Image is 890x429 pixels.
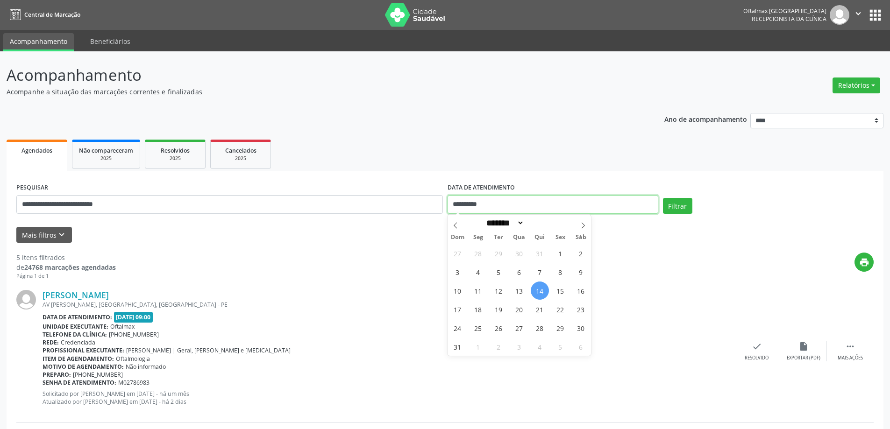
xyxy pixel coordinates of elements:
span: Agosto 8, 2025 [551,263,570,281]
button: Relatórios [833,77,880,93]
div: de [16,262,116,272]
span: Agendados [21,147,52,155]
span: Agosto 30, 2025 [572,319,590,337]
span: Oftalmax [110,323,135,331]
img: img [16,290,36,309]
b: Preparo: [43,371,71,379]
span: Sáb [570,234,591,240]
span: Cancelados [225,147,256,155]
label: DATA DE ATENDIMENTO [448,181,515,195]
p: Acompanhamento [7,63,620,87]
a: Central de Marcação [7,7,80,22]
span: Agosto 24, 2025 [449,319,467,337]
span: Central de Marcação [24,11,80,19]
span: Setembro 6, 2025 [572,338,590,356]
span: Resolvidos [161,147,190,155]
i: check [752,341,762,352]
span: Seg [468,234,488,240]
i:  [845,341,855,352]
span: [PHONE_NUMBER] [109,331,159,338]
span: Agosto 13, 2025 [510,281,528,300]
span: Agosto 22, 2025 [551,300,570,318]
span: Recepcionista da clínica [752,15,826,23]
div: Resolvido [745,355,769,361]
strong: 24768 marcações agendadas [24,263,116,272]
span: Agosto 23, 2025 [572,300,590,318]
span: Não informado [126,363,166,371]
span: M02786983 [118,379,150,387]
b: Profissional executante: [43,346,124,354]
i:  [853,8,863,19]
div: 2025 [217,155,264,162]
span: Julho 29, 2025 [490,244,508,262]
span: Agosto 28, 2025 [531,319,549,337]
span: Setembro 5, 2025 [551,338,570,356]
span: Agosto 14, 2025 [531,281,549,300]
span: Agosto 18, 2025 [469,300,487,318]
span: Julho 27, 2025 [449,244,467,262]
img: img [830,5,849,25]
b: Rede: [43,338,59,346]
span: Agosto 27, 2025 [510,319,528,337]
p: Ano de acompanhamento [664,113,747,125]
span: Setembro 2, 2025 [490,338,508,356]
span: [DATE] 09:00 [114,312,153,323]
span: Agosto 19, 2025 [490,300,508,318]
b: Senha de atendimento: [43,379,116,387]
button: Filtrar [663,198,692,214]
span: Agosto 4, 2025 [469,263,487,281]
input: Year [524,218,555,228]
label: PESQUISAR [16,181,48,195]
p: Acompanhe a situação das marcações correntes e finalizadas [7,87,620,97]
a: Beneficiários [84,33,137,49]
span: Julho 30, 2025 [510,244,528,262]
span: Qua [509,234,529,240]
span: Agosto 15, 2025 [551,281,570,300]
span: Não compareceram [79,147,133,155]
div: Exportar (PDF) [787,355,820,361]
span: Dom [448,234,468,240]
span: Setembro 4, 2025 [531,338,549,356]
span: Agosto 3, 2025 [449,263,467,281]
span: [PHONE_NUMBER] [73,371,123,379]
span: Agosto 1, 2025 [551,244,570,262]
span: Agosto 6, 2025 [510,263,528,281]
button:  [849,5,867,25]
span: Ter [488,234,509,240]
span: Agosto 31, 2025 [449,338,467,356]
select: Month [484,218,525,228]
span: Agosto 26, 2025 [490,319,508,337]
span: Agosto 2, 2025 [572,244,590,262]
div: 2025 [152,155,199,162]
div: Oftalmax [GEOGRAPHIC_DATA] [743,7,826,15]
i: keyboard_arrow_down [57,230,67,240]
span: Qui [529,234,550,240]
button: apps [867,7,883,23]
span: Agosto 17, 2025 [449,300,467,318]
span: Agosto 7, 2025 [531,263,549,281]
span: Agosto 11, 2025 [469,281,487,300]
span: Setembro 1, 2025 [469,338,487,356]
div: 5 itens filtrados [16,253,116,262]
span: Agosto 10, 2025 [449,281,467,300]
span: Agosto 21, 2025 [531,300,549,318]
span: [PERSON_NAME] | Geral, [PERSON_NAME] e [MEDICAL_DATA] [126,346,291,354]
span: Julho 31, 2025 [531,244,549,262]
span: Agosto 20, 2025 [510,300,528,318]
button: print [854,253,874,272]
b: Motivo de agendamento: [43,363,124,371]
p: Solicitado por [PERSON_NAME] em [DATE] - há um mês Atualizado por [PERSON_NAME] em [DATE] - há 2 ... [43,390,733,406]
span: Agosto 12, 2025 [490,281,508,300]
span: Agosto 9, 2025 [572,263,590,281]
span: Agosto 16, 2025 [572,281,590,300]
span: Agosto 25, 2025 [469,319,487,337]
a: [PERSON_NAME] [43,290,109,300]
span: Julho 28, 2025 [469,244,487,262]
div: 2025 [79,155,133,162]
div: Página 1 de 1 [16,272,116,280]
i: print [859,257,869,267]
div: AV [PERSON_NAME], [GEOGRAPHIC_DATA], [GEOGRAPHIC_DATA] - PE [43,301,733,309]
span: Sex [550,234,570,240]
div: Mais ações [838,355,863,361]
b: Item de agendamento: [43,355,114,363]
